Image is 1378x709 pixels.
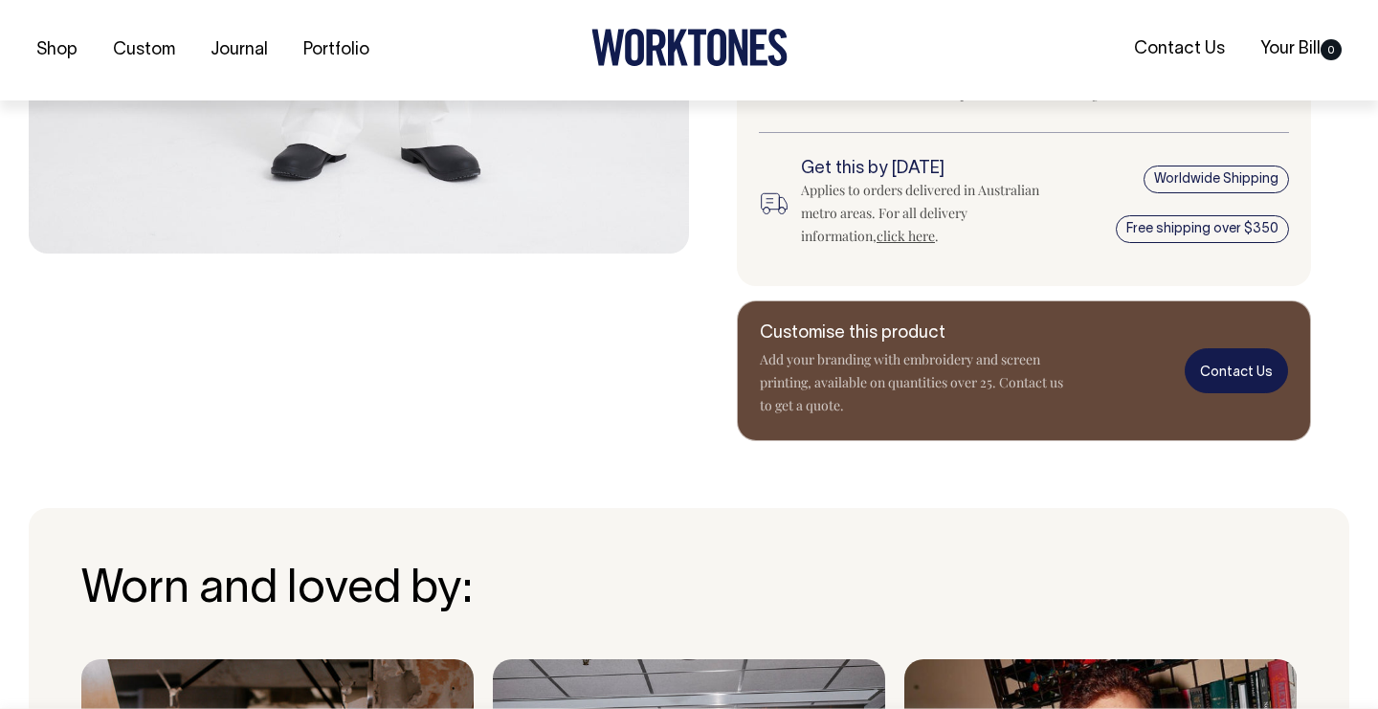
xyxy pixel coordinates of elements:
[296,34,377,66] a: Portfolio
[801,179,1048,248] div: Applies to orders delivered in Australian metro areas. For all delivery information, .
[1126,33,1233,65] a: Contact Us
[203,34,276,66] a: Journal
[760,324,1066,343] h6: Customise this product
[29,34,85,66] a: Shop
[105,34,183,66] a: Custom
[81,565,1297,616] h3: Worn and loved by:
[801,160,1048,179] h6: Get this by [DATE]
[1321,39,1342,60] span: 0
[760,348,1066,417] p: Add your branding with embroidery and screen printing, available on quantities over 25. Contact u...
[1253,33,1349,65] a: Your Bill0
[1185,348,1288,393] a: Contact Us
[877,227,935,245] a: click here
